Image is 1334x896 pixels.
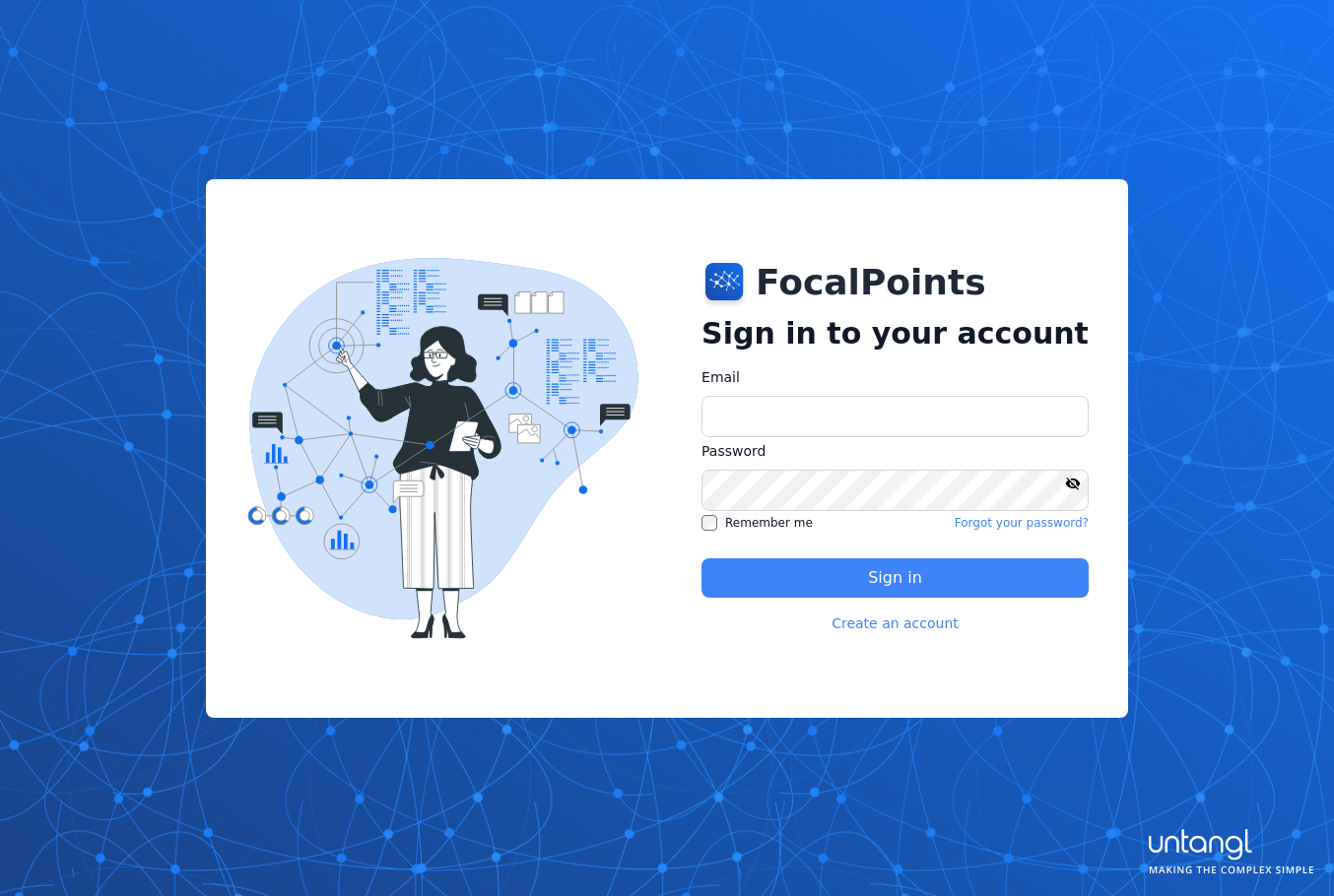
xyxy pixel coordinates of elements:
[701,367,1089,388] label: Email
[756,263,986,302] h1: FocalPoints
[701,558,1089,598] button: Sign in
[832,613,959,633] a: Create an account
[955,515,1089,531] a: Forgot your password?
[701,316,1089,352] h2: Sign in to your account
[701,515,813,531] label: Remember me
[701,441,1089,462] label: Password
[701,515,717,531] input: Remember me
